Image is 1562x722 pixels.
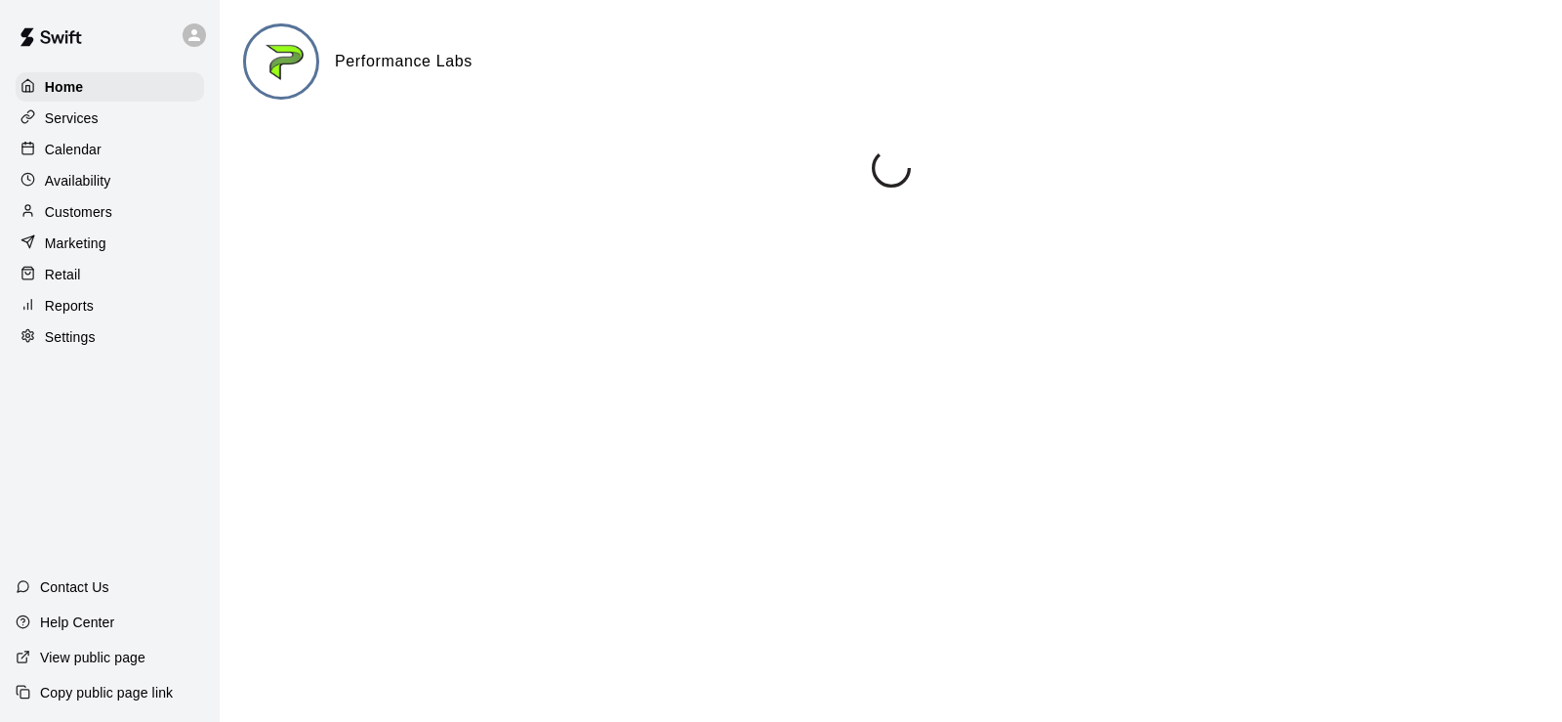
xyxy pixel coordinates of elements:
[16,104,204,133] a: Services
[40,613,114,632] p: Help Center
[16,72,204,102] a: Home
[246,26,319,100] img: Performance Labs logo
[45,265,81,284] p: Retail
[45,77,84,97] p: Home
[45,202,112,222] p: Customers
[16,166,204,195] a: Availability
[16,260,204,289] a: Retail
[40,683,173,702] p: Copy public page link
[45,140,102,159] p: Calendar
[45,171,111,191] p: Availability
[16,291,204,320] a: Reports
[45,108,99,128] p: Services
[40,577,109,597] p: Contact Us
[45,296,94,316] p: Reports
[335,49,473,74] h6: Performance Labs
[45,234,106,253] p: Marketing
[16,197,204,227] a: Customers
[16,322,204,352] a: Settings
[40,648,145,667] p: View public page
[16,135,204,164] a: Calendar
[16,229,204,258] a: Marketing
[45,327,96,347] p: Settings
